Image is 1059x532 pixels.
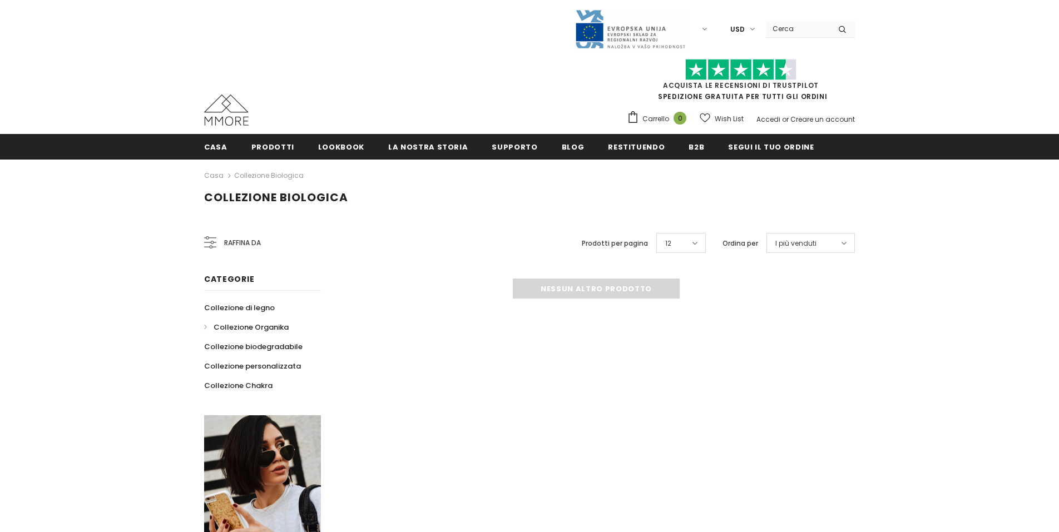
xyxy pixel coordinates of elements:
a: Acquista le recensioni di TrustPilot [663,81,819,90]
a: Collezione biodegradabile [204,337,303,356]
a: Accedi [756,115,780,124]
span: 12 [665,238,671,249]
span: Collezione biologica [204,190,348,205]
span: Collezione personalizzata [204,361,301,371]
a: Restituendo [608,134,665,159]
a: Casa [204,134,227,159]
a: Wish List [700,109,744,128]
a: Collezione di legno [204,298,275,317]
a: Creare un account [790,115,855,124]
span: Categorie [204,274,254,285]
span: Raffina da [224,237,261,249]
span: Wish List [715,113,744,125]
a: Collezione Organika [204,317,289,337]
span: I più venduti [775,238,816,249]
span: Blog [562,142,585,152]
span: Collezione Organika [214,322,289,332]
span: Collezione Chakra [204,380,273,391]
span: Casa [204,142,227,152]
a: Prodotti [251,134,294,159]
label: Prodotti per pagina [582,238,648,249]
a: Carrello 0 [627,111,692,127]
a: Collezione Chakra [204,376,273,395]
a: Segui il tuo ordine [728,134,814,159]
span: La nostra storia [388,142,468,152]
span: Prodotti [251,142,294,152]
a: Collezione personalizzata [204,356,301,376]
img: Javni Razpis [575,9,686,49]
span: Lookbook [318,142,364,152]
label: Ordina per [723,238,758,249]
span: Carrello [642,113,669,125]
a: B2B [689,134,704,159]
img: Fidati di Pilot Stars [685,59,796,81]
span: Restituendo [608,142,665,152]
span: Collezione biodegradabile [204,341,303,352]
a: supporto [492,134,537,159]
span: SPEDIZIONE GRATUITA PER TUTTI GLI ORDINI [627,64,855,101]
span: 0 [674,112,686,125]
a: Lookbook [318,134,364,159]
span: USD [730,24,745,35]
a: Blog [562,134,585,159]
span: B2B [689,142,704,152]
span: or [782,115,789,124]
input: Search Site [766,21,830,37]
span: Collezione di legno [204,302,275,313]
span: Segui il tuo ordine [728,142,814,152]
a: Casa [204,169,224,182]
img: Casi MMORE [204,95,249,126]
a: Collezione biologica [234,171,304,180]
a: Javni Razpis [575,24,686,33]
span: supporto [492,142,537,152]
a: La nostra storia [388,134,468,159]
